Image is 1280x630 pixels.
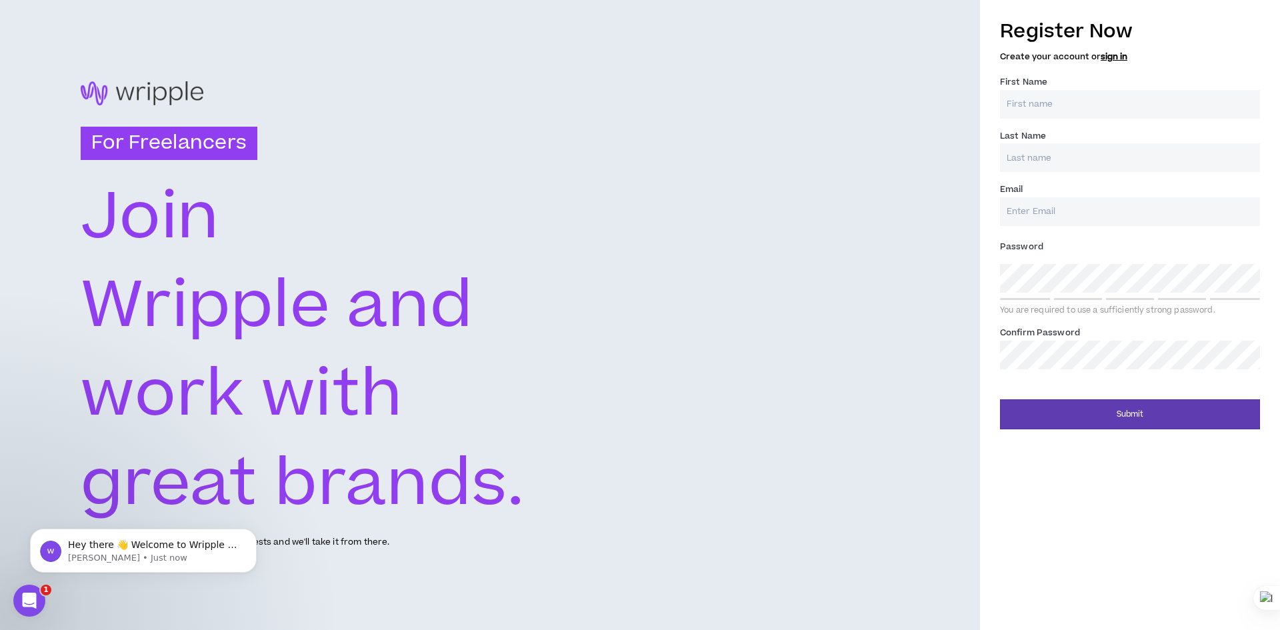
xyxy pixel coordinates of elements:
h3: Register Now [1000,17,1260,45]
span: Password [1000,241,1043,253]
iframe: Intercom notifications message [10,501,277,594]
div: You are required to use a sufficiently strong password. [1000,305,1260,316]
text: great brands. [81,438,525,531]
input: Last name [1000,143,1260,172]
label: Email [1000,179,1023,200]
label: Confirm Password [1000,322,1080,343]
input: Enter Email [1000,197,1260,226]
h3: For Freelancers [81,127,257,160]
button: Submit [1000,399,1260,429]
label: Last Name [1000,125,1046,147]
h5: Create your account or [1000,52,1260,61]
text: Wripple and [81,260,474,353]
text: work with [81,349,402,441]
label: First Name [1000,71,1047,93]
iframe: Intercom live chat [13,585,45,617]
a: sign in [1101,51,1127,63]
input: First name [1000,90,1260,119]
span: 1 [41,585,51,595]
text: Join [81,171,220,264]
